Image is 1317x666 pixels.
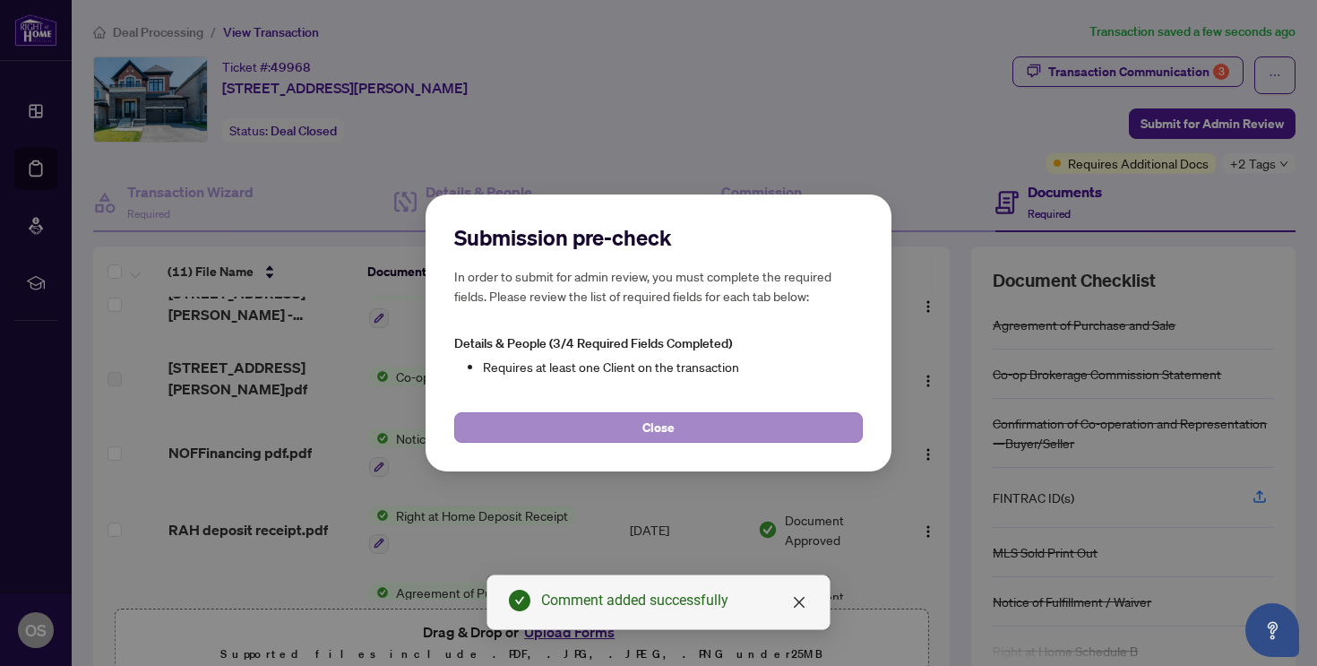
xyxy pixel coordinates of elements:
button: Open asap [1245,603,1299,657]
span: Close [642,413,675,442]
span: close [792,595,806,610]
button: Close [454,412,863,443]
h5: In order to submit for admin review, you must complete the required fields. Please review the lis... [454,266,863,306]
span: check-circle [509,590,530,611]
li: Requires at least one Client on the transaction [483,357,863,376]
h2: Submission pre-check [454,223,863,252]
span: Details & People (3/4 Required Fields Completed) [454,335,732,351]
a: Close [789,592,809,612]
div: Comment added successfully [541,590,808,611]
